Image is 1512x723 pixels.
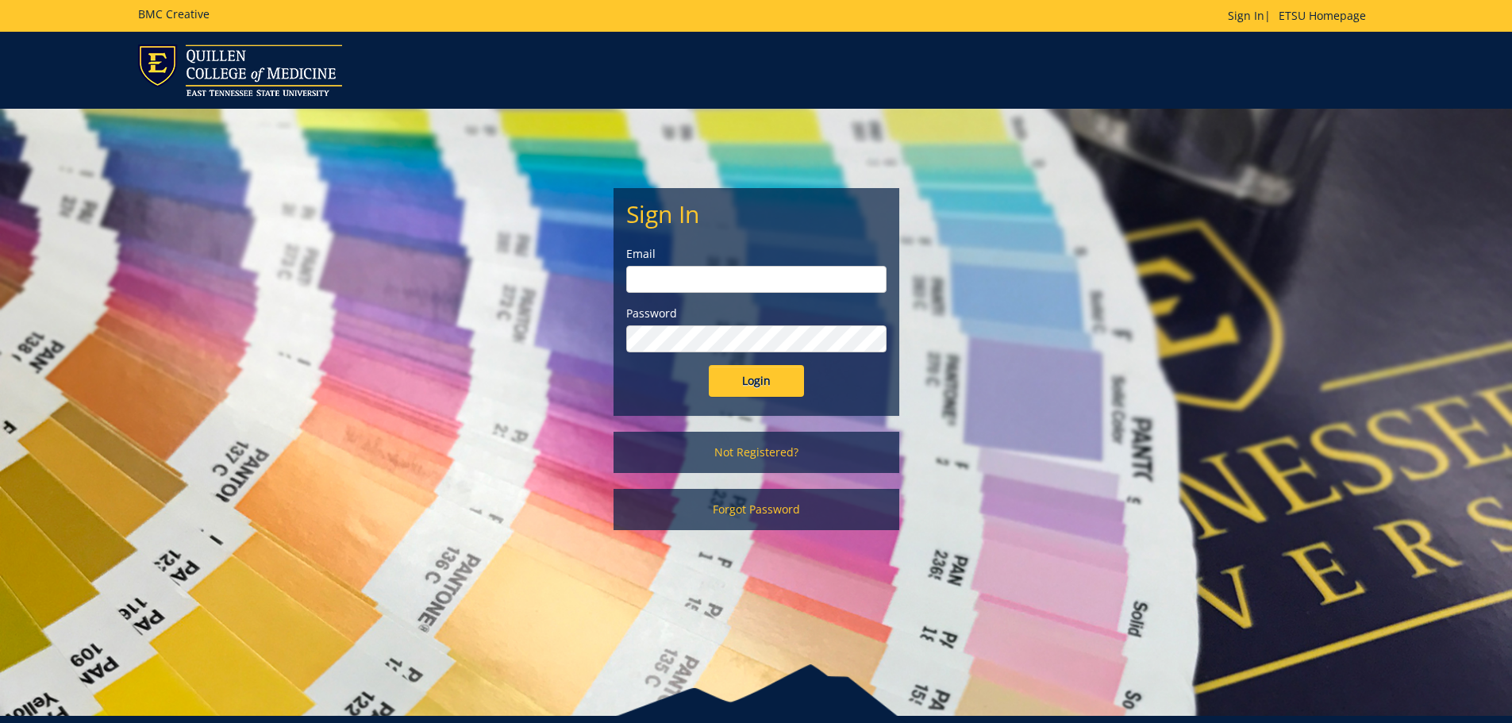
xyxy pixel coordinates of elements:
a: ETSU Homepage [1271,8,1374,23]
img: ETSU logo [138,44,342,96]
h5: BMC Creative [138,8,210,20]
p: | [1228,8,1374,24]
label: Email [626,246,887,262]
a: Sign In [1228,8,1264,23]
a: Forgot Password [614,489,899,530]
h2: Sign In [626,201,887,227]
a: Not Registered? [614,432,899,473]
label: Password [626,306,887,321]
input: Login [709,365,804,397]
